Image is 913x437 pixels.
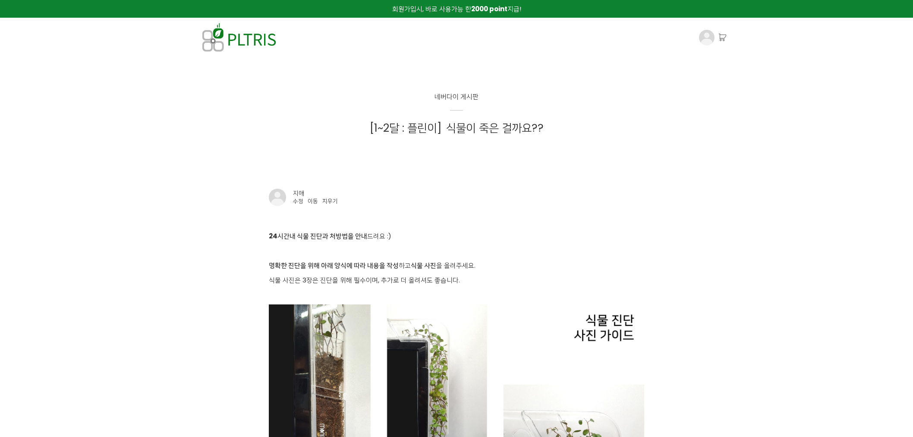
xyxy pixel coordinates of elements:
[293,197,303,205] a: 수정
[322,197,338,205] a: 지우기
[269,261,399,270] strong: 명확한 진단을 위해 아래 양식에 따라 내용을 작성
[269,275,644,285] p: 식물 사진은 3장은 진단을 위해 필수이며, 추가로 더 올려셔도 좋습니다.
[411,261,436,270] strong: 식물 사진
[308,197,318,205] a: 이동
[370,120,446,136] a: [1~2달 : 플린이]
[471,4,507,13] strong: 2000 point
[269,231,644,241] p: 드려요 :)
[262,119,651,137] h1: 식물이 죽은 걸까요??
[293,189,342,198] div: 지애
[269,260,644,271] p: 하고 을 올려주세요.
[392,4,521,13] span: 회원가입시, 바로 사용가능 한 지급!
[269,231,367,241] strong: 24시간내 식물 진단과 처방법을 안내
[699,30,715,45] img: 프로필 이미지
[434,92,479,111] a: 네버다이 게시판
